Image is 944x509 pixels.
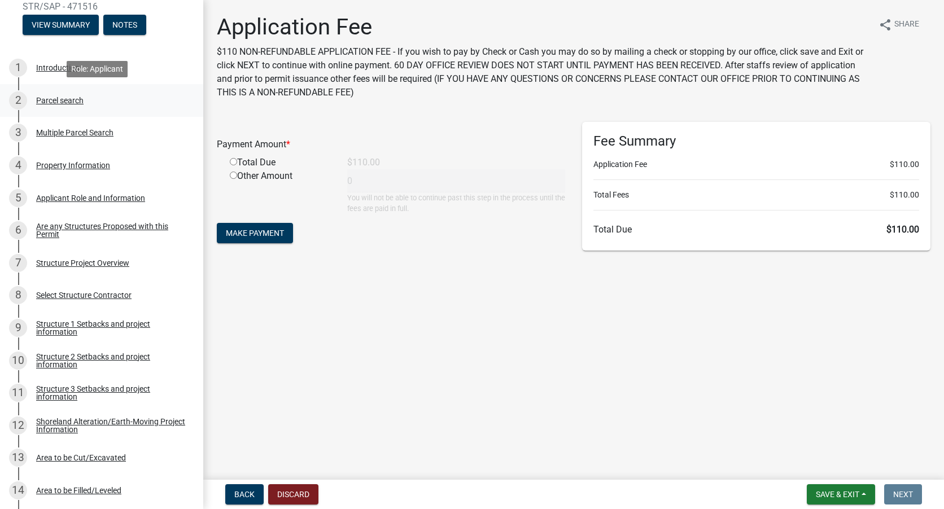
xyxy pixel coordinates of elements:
span: Share [894,18,919,32]
div: 4 [9,156,27,174]
div: 5 [9,189,27,207]
p: $110 NON-REFUNDABLE APPLICATION FEE - If you wish to pay by Check or Cash you may do so by mailin... [217,45,869,99]
wm-modal-confirm: Notes [103,21,146,30]
span: $110.00 [890,189,919,201]
span: STR/SAP - 471516 [23,1,181,12]
h1: Application Fee [217,14,869,41]
button: Save & Exit [807,484,875,504]
div: Structure Project Overview [36,259,129,267]
div: Property Information [36,161,110,169]
div: Other Amount [221,169,339,214]
div: 10 [9,352,27,370]
div: Structure 2 Setbacks and project information [36,353,185,368]
span: Next [893,490,913,499]
div: Select Structure Contractor [36,291,132,299]
div: 3 [9,124,27,142]
wm-modal-confirm: Summary [23,21,99,30]
button: Notes [103,15,146,35]
h6: Total Due [593,224,919,235]
div: 2 [9,91,27,109]
div: Parcel search [36,96,84,104]
div: Are any Structures Proposed with this Permit [36,222,185,238]
button: Discard [268,484,318,504]
div: 1 [9,59,27,77]
div: Applicant Role and Information [36,194,145,202]
button: Back [225,484,264,504]
span: $110.00 [890,159,919,170]
div: 13 [9,449,27,467]
span: Back [234,490,255,499]
div: Multiple Parcel Search [36,129,113,137]
div: 8 [9,286,27,304]
span: Save & Exit [816,490,859,499]
span: Make Payment [226,229,284,238]
div: Area to be Cut/Excavated [36,454,126,462]
div: 6 [9,221,27,239]
button: Make Payment [217,223,293,243]
div: Role: Applicant [67,61,128,77]
div: 7 [9,254,27,272]
div: Payment Amount [208,138,574,151]
div: Structure 3 Setbacks and project information [36,385,185,401]
div: Shoreland Alteration/Earth-Moving Project Information [36,418,185,433]
li: Total Fees [593,189,919,201]
div: 9 [9,319,27,337]
div: 11 [9,384,27,402]
div: Total Due [221,156,339,169]
button: shareShare [869,14,928,36]
div: Structure 1 Setbacks and project information [36,320,185,336]
div: Area to be Filled/Leveled [36,486,121,494]
h6: Fee Summary [593,133,919,150]
span: $110.00 [886,224,919,235]
div: Introduction [36,64,80,72]
li: Application Fee [593,159,919,170]
button: Next [884,484,922,504]
button: View Summary [23,15,99,35]
div: 12 [9,416,27,435]
i: share [879,18,892,32]
div: 14 [9,481,27,499]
